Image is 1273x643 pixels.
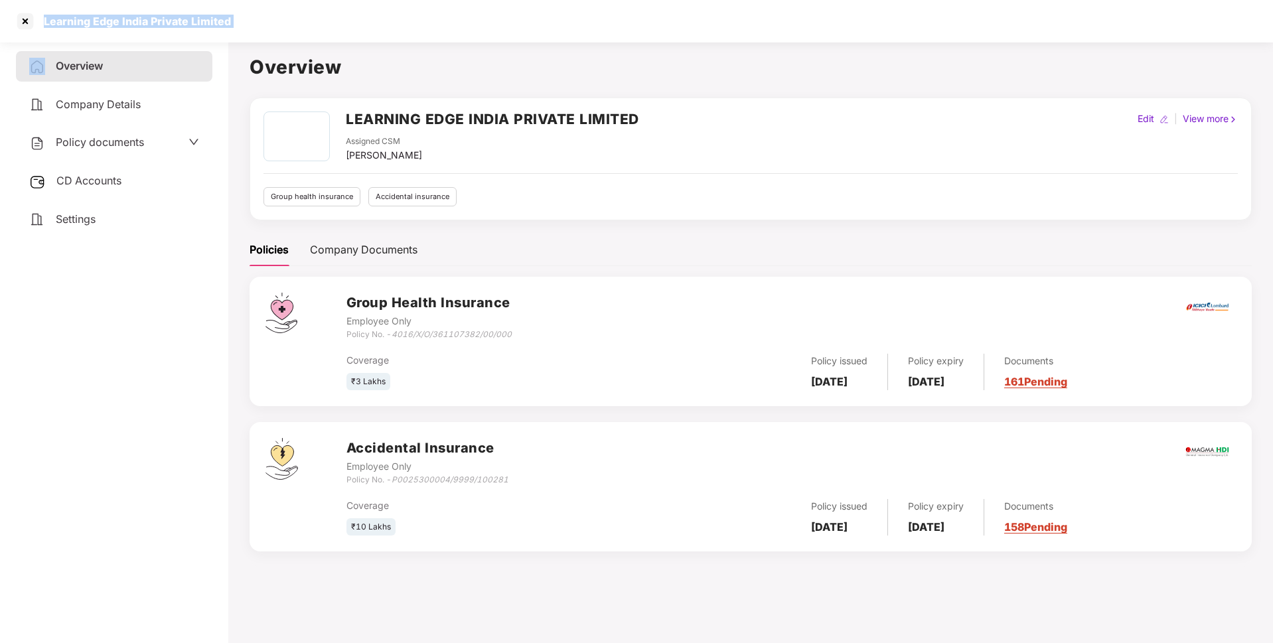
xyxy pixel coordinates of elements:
[346,108,639,130] h2: LEARNING EDGE INDIA PRIVATE LIMITED
[265,293,297,333] img: svg+xml;base64,PHN2ZyB4bWxucz0iaHR0cDovL3d3dy53My5vcmcvMjAwMC9zdmciIHdpZHRoPSI0Ny43MTQiIGhlaWdodD...
[29,97,45,113] img: svg+xml;base64,PHN2ZyB4bWxucz0iaHR0cDovL3d3dy53My5vcmcvMjAwMC9zdmciIHdpZHRoPSIyNCIgaGVpZ2h0PSIyNC...
[392,329,512,339] i: 4016/X/O/361107382/00/000
[1160,115,1169,124] img: editIcon
[908,354,964,368] div: Policy expiry
[1004,354,1067,368] div: Documents
[346,135,422,148] div: Assigned CSM
[310,242,417,258] div: Company Documents
[346,518,396,536] div: ₹10 Lakhs
[1180,111,1240,126] div: View more
[1004,520,1067,534] a: 158 Pending
[811,520,848,534] b: [DATE]
[1135,111,1157,126] div: Edit
[346,353,643,368] div: Coverage
[811,354,867,368] div: Policy issued
[263,187,360,206] div: Group health insurance
[1004,499,1067,514] div: Documents
[346,474,508,486] div: Policy No. -
[811,375,848,388] b: [DATE]
[29,174,46,190] img: svg+xml;base64,PHN2ZyB3aWR0aD0iMjUiIGhlaWdodD0iMjQiIHZpZXdCb3g9IjAgMCAyNSAyNCIgZmlsbD0ibm9uZSIgeG...
[1171,111,1180,126] div: |
[1184,429,1231,475] img: magma.png
[346,438,508,459] h3: Accidental Insurance
[346,459,508,474] div: Employee Only
[346,498,643,513] div: Coverage
[265,438,298,480] img: svg+xml;base64,PHN2ZyB4bWxucz0iaHR0cDovL3d3dy53My5vcmcvMjAwMC9zdmciIHdpZHRoPSI0OS4zMjEiIGhlaWdodD...
[346,314,512,328] div: Employee Only
[56,98,141,111] span: Company Details
[36,15,231,28] div: Learning Edge India Private Limited
[29,135,45,151] img: svg+xml;base64,PHN2ZyB4bWxucz0iaHR0cDovL3d3dy53My5vcmcvMjAwMC9zdmciIHdpZHRoPSIyNCIgaGVpZ2h0PSIyNC...
[908,520,944,534] b: [DATE]
[392,474,508,484] i: P0025300004/9999/100281
[346,293,512,313] h3: Group Health Insurance
[29,212,45,228] img: svg+xml;base64,PHN2ZyB4bWxucz0iaHR0cDovL3d3dy53My5vcmcvMjAwMC9zdmciIHdpZHRoPSIyNCIgaGVpZ2h0PSIyNC...
[908,375,944,388] b: [DATE]
[1004,375,1067,388] a: 161 Pending
[1229,115,1238,124] img: rightIcon
[56,59,103,72] span: Overview
[29,59,45,75] img: svg+xml;base64,PHN2ZyB4bWxucz0iaHR0cDovL3d3dy53My5vcmcvMjAwMC9zdmciIHdpZHRoPSIyNCIgaGVpZ2h0PSIyNC...
[811,499,867,514] div: Policy issued
[56,212,96,226] span: Settings
[250,52,1252,82] h1: Overview
[908,499,964,514] div: Policy expiry
[1183,299,1231,315] img: icici.png
[346,373,390,391] div: ₹3 Lakhs
[56,135,144,149] span: Policy documents
[250,242,289,258] div: Policies
[56,174,121,187] span: CD Accounts
[346,328,512,341] div: Policy No. -
[188,137,199,147] span: down
[346,148,422,163] div: [PERSON_NAME]
[368,187,457,206] div: Accidental insurance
